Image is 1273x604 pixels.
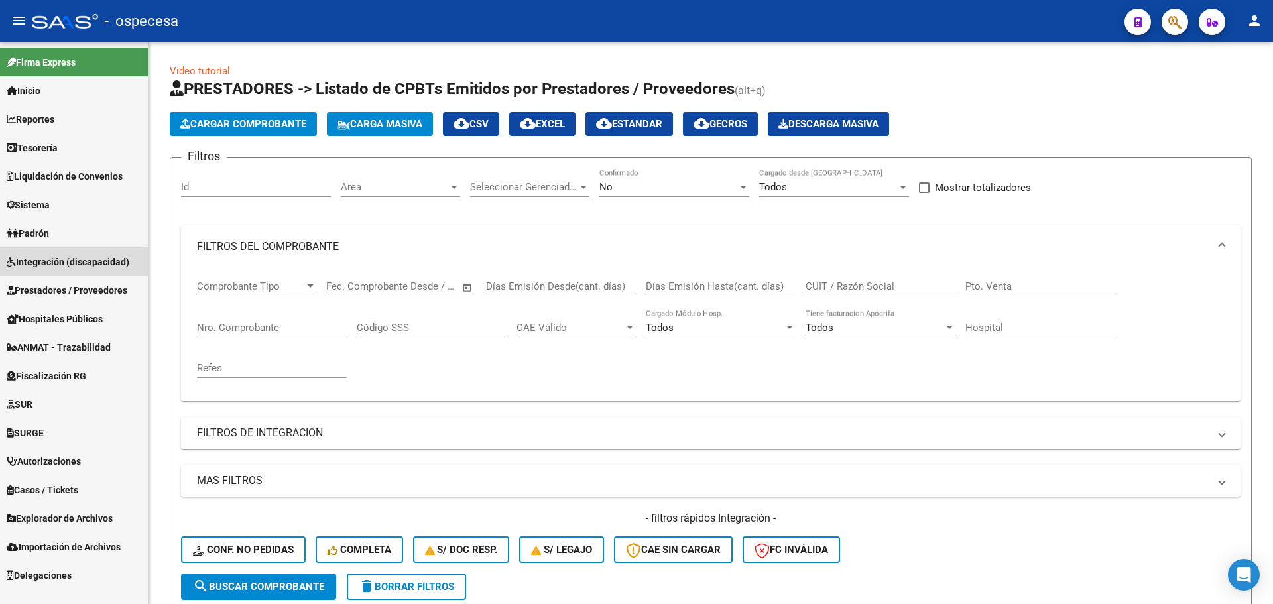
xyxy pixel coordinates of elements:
[520,118,565,130] span: EXCEL
[328,544,391,556] span: Completa
[316,536,403,563] button: Completa
[443,112,499,136] button: CSV
[181,417,1241,449] mat-expansion-panel-header: FILTROS DE INTEGRACION
[7,483,78,497] span: Casos / Tickets
[193,578,209,594] mat-icon: search
[768,112,889,136] button: Descarga Masiva
[1228,559,1260,591] div: Open Intercom Messenger
[347,574,466,600] button: Borrar Filtros
[694,118,747,130] span: Gecros
[778,118,879,130] span: Descarga Masiva
[359,581,454,593] span: Borrar Filtros
[596,118,662,130] span: Estandar
[359,578,375,594] mat-icon: delete
[7,84,40,98] span: Inicio
[7,55,76,70] span: Firma Express
[1246,13,1262,29] mat-icon: person
[596,115,612,131] mat-icon: cloud_download
[935,180,1031,196] span: Mostrar totalizadores
[768,112,889,136] app-download-masive: Descarga masiva de comprobantes (adjuntos)
[181,147,227,166] h3: Filtros
[11,13,27,29] mat-icon: menu
[7,283,127,298] span: Prestadores / Proveedores
[454,118,489,130] span: CSV
[7,226,49,241] span: Padrón
[694,115,709,131] mat-icon: cloud_download
[755,544,828,556] span: FC Inválida
[327,112,433,136] button: Carga Masiva
[326,280,380,292] input: Fecha inicio
[105,7,178,36] span: - ospecesa
[197,239,1209,254] mat-panel-title: FILTROS DEL COMPROBANTE
[743,536,840,563] button: FC Inválida
[531,544,592,556] span: S/ legajo
[181,536,306,563] button: Conf. no pedidas
[197,280,304,292] span: Comprobante Tipo
[806,322,833,333] span: Todos
[7,397,32,412] span: SUR
[460,280,475,295] button: Open calendar
[7,198,50,212] span: Sistema
[614,536,733,563] button: CAE SIN CARGAR
[735,84,766,97] span: (alt+q)
[759,181,787,193] span: Todos
[425,544,498,556] span: S/ Doc Resp.
[193,581,324,593] span: Buscar Comprobante
[7,454,81,469] span: Autorizaciones
[585,112,673,136] button: Estandar
[683,112,758,136] button: Gecros
[7,312,103,326] span: Hospitales Públicos
[7,112,54,127] span: Reportes
[626,544,721,556] span: CAE SIN CARGAR
[337,118,422,130] span: Carga Masiva
[646,322,674,333] span: Todos
[7,369,86,383] span: Fiscalización RG
[180,118,306,130] span: Cargar Comprobante
[193,544,294,556] span: Conf. no pedidas
[519,536,604,563] button: S/ legajo
[7,340,111,355] span: ANMAT - Trazabilidad
[170,80,735,98] span: PRESTADORES -> Listado de CPBTs Emitidos por Prestadores / Proveedores
[170,65,230,77] a: Video tutorial
[413,536,510,563] button: S/ Doc Resp.
[7,568,72,583] span: Delegaciones
[7,426,44,440] span: SURGE
[197,473,1209,488] mat-panel-title: MAS FILTROS
[181,465,1241,497] mat-expansion-panel-header: MAS FILTROS
[7,511,113,526] span: Explorador de Archivos
[509,112,576,136] button: EXCEL
[392,280,456,292] input: Fecha fin
[7,255,129,269] span: Integración (discapacidad)
[454,115,469,131] mat-icon: cloud_download
[7,169,123,184] span: Liquidación de Convenios
[341,181,448,193] span: Area
[516,322,624,333] span: CAE Válido
[197,426,1209,440] mat-panel-title: FILTROS DE INTEGRACION
[599,181,613,193] span: No
[520,115,536,131] mat-icon: cloud_download
[7,141,58,155] span: Tesorería
[470,181,577,193] span: Seleccionar Gerenciador
[181,268,1241,401] div: FILTROS DEL COMPROBANTE
[7,540,121,554] span: Importación de Archivos
[181,511,1241,526] h4: - filtros rápidos Integración -
[181,574,336,600] button: Buscar Comprobante
[181,225,1241,268] mat-expansion-panel-header: FILTROS DEL COMPROBANTE
[170,112,317,136] button: Cargar Comprobante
